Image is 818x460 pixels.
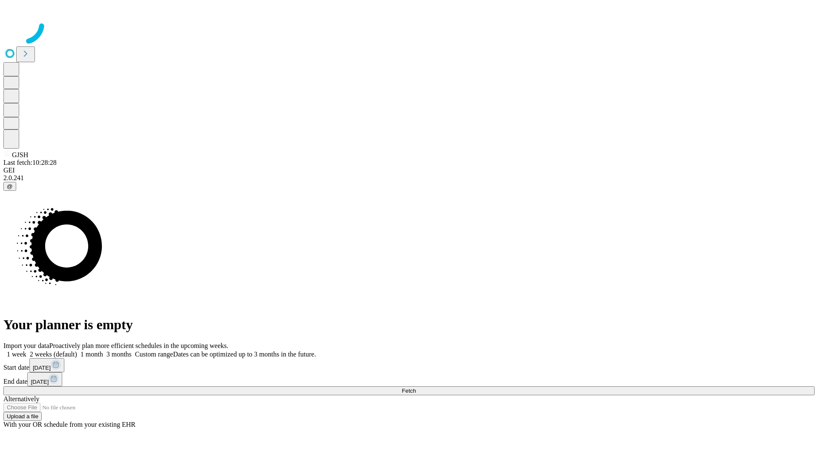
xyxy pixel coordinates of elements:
[7,351,26,358] span: 1 week
[3,386,815,395] button: Fetch
[135,351,173,358] span: Custom range
[3,342,49,349] span: Import your data
[3,395,39,402] span: Alternatively
[3,358,815,372] div: Start date
[3,167,815,174] div: GEI
[173,351,316,358] span: Dates can be optimized up to 3 months in the future.
[402,388,416,394] span: Fetch
[3,421,135,428] span: With your OR schedule from your existing EHR
[3,174,815,182] div: 2.0.241
[29,358,64,372] button: [DATE]
[27,372,62,386] button: [DATE]
[3,317,815,333] h1: Your planner is empty
[3,412,42,421] button: Upload a file
[3,182,16,191] button: @
[81,351,103,358] span: 1 month
[7,183,13,190] span: @
[30,351,77,358] span: 2 weeks (default)
[3,159,57,166] span: Last fetch: 10:28:28
[12,151,28,158] span: GJSH
[33,365,51,371] span: [DATE]
[31,379,49,385] span: [DATE]
[107,351,132,358] span: 3 months
[3,372,815,386] div: End date
[49,342,228,349] span: Proactively plan more efficient schedules in the upcoming weeks.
